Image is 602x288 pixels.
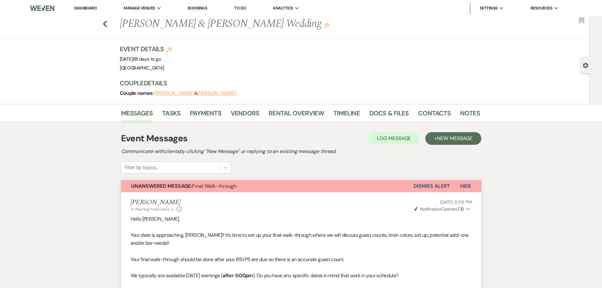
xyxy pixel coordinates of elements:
a: Docs & Files [369,108,409,122]
span: We typically are available [DATE] evenings ( [131,272,223,279]
a: Contacts [418,108,451,122]
button: NotificationOpened (3) [413,206,472,212]
span: 18 days to go [134,56,161,62]
h2: Communicate with clients by clicking "New Message" or replying to an existing message thread. [121,148,481,155]
a: To Do [234,5,246,11]
h1: [PERSON_NAME] & [PERSON_NAME] Wedding [120,16,403,32]
span: Your date is approaching, [PERSON_NAME]!! It’s time to set up your final walk-through where we wi... [131,232,469,247]
a: Rental Overview [269,108,324,122]
button: +New Message [425,132,481,145]
span: Settings [480,5,498,11]
p: Hello [PERSON_NAME], [131,215,472,223]
strong: Unanswered Message: [131,183,192,189]
span: [GEOGRAPHIC_DATA] [120,65,164,71]
span: Final Walk-through [131,183,236,189]
button: Log Message [368,132,420,145]
span: & [155,90,237,96]
span: Notification [420,206,441,212]
button: [PERSON_NAME] [198,91,237,96]
strong: after 5:00pm [222,272,253,279]
a: Bookings [188,5,207,11]
button: Open lead details [583,62,588,68]
span: Opened [414,206,464,212]
button: to: Planning Portal Users [131,206,175,212]
button: Unanswered Message:Final Walk-through [121,180,414,192]
span: Hide [460,183,471,189]
span: [DATE] 8:05 PM [440,199,471,205]
span: Couple names: [120,90,155,96]
span: [DATE] [120,56,161,62]
span: to: Planning Portal Users [131,207,169,212]
a: Timeline [333,108,360,122]
h3: Event Details [120,45,172,53]
a: Messages [121,108,153,122]
span: ). Do you have any specific dates in mind that work in your schedule? [253,272,398,279]
span: Log Message [377,135,411,142]
span: Resources [531,5,552,11]
button: [PERSON_NAME] [155,91,194,96]
h1: Event Messages [121,132,188,145]
span: Your final walk-through should be done after your RSVPS are due so there is an accurate guest count. [131,256,344,263]
button: Edit [324,22,329,28]
h5: [PERSON_NAME] [131,199,182,206]
button: Hide [450,180,481,192]
a: Notes [460,108,480,122]
h3: Couple Details [120,79,474,88]
button: Dismiss Alert [414,180,450,192]
span: Manage Venues [124,5,155,11]
a: Tasks [162,108,180,122]
a: Vendors [231,108,259,122]
span: Analytics [273,5,293,11]
strong: ( 3 ) [458,206,464,212]
a: Payments [190,108,221,122]
img: Weven Logo [30,2,54,15]
span: | [133,56,161,62]
span: New Message [437,135,472,142]
a: Dashboard [74,5,97,11]
div: Filter by topics... [125,164,158,171]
